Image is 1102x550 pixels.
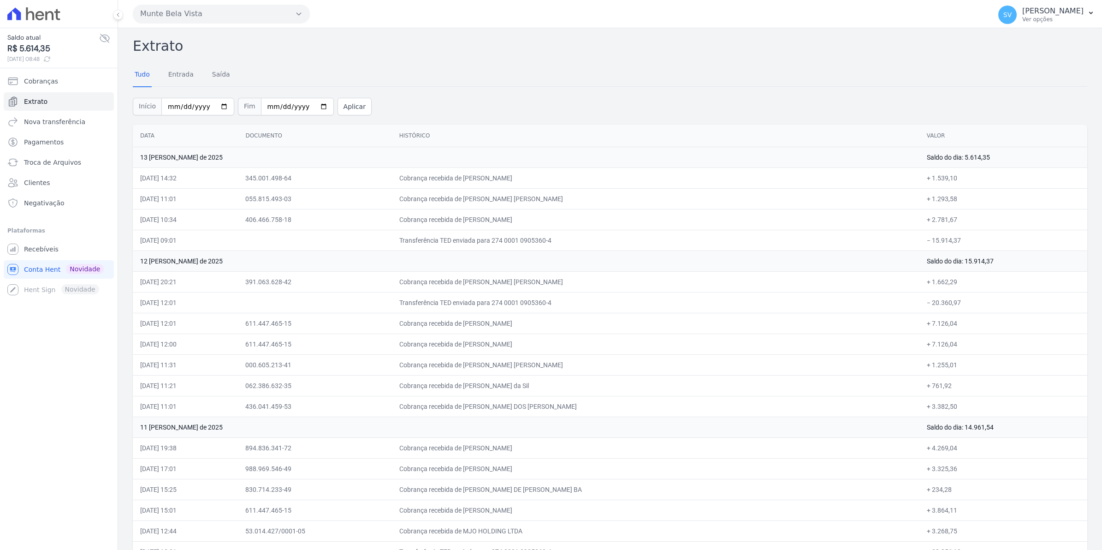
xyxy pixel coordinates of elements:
td: + 761,92 [919,375,1087,396]
td: Transferência TED enviada para 274 0001 0905360-4 [392,292,919,313]
td: Cobrança recebida de [PERSON_NAME] [392,500,919,520]
th: Histórico [392,125,919,147]
td: Cobrança recebida de [PERSON_NAME] [PERSON_NAME] [392,188,919,209]
td: + 1.293,58 [919,188,1087,209]
td: 406.466.758-18 [238,209,391,230]
span: Troca de Arquivos [24,158,81,167]
td: [DATE] 12:01 [133,292,238,313]
p: Ver opções [1022,16,1084,23]
span: [DATE] 08:48 [7,55,99,63]
td: Cobrança recebida de [PERSON_NAME] [392,209,919,230]
td: Cobrança recebida de [PERSON_NAME] [392,458,919,479]
td: [DATE] 19:38 [133,437,238,458]
h2: Extrato [133,36,1087,56]
td: [DATE] 10:34 [133,209,238,230]
td: 988.969.546-49 [238,458,391,479]
td: 11 [PERSON_NAME] de 2025 [133,417,919,437]
a: Troca de Arquivos [4,153,114,172]
span: Recebíveis [24,245,59,254]
td: + 1.662,29 [919,271,1087,292]
td: Cobrança recebida de [PERSON_NAME] [PERSON_NAME] [392,271,919,292]
a: Conta Hent Novidade [4,260,114,279]
a: Extrato [4,92,114,111]
th: Documento [238,125,391,147]
a: Entrada [166,63,196,87]
td: 13 [PERSON_NAME] de 2025 [133,147,919,167]
td: Cobrança recebida de [PERSON_NAME] [PERSON_NAME] [392,354,919,375]
span: Extrato [24,97,47,106]
span: SV [1003,12,1012,18]
td: [DATE] 15:25 [133,479,238,500]
td: − 20.360,97 [919,292,1087,313]
td: + 3.382,50 [919,396,1087,417]
span: Fim [238,98,261,115]
td: 830.714.233-49 [238,479,391,500]
td: + 7.126,04 [919,334,1087,354]
td: + 234,28 [919,479,1087,500]
a: Nova transferência [4,113,114,131]
th: Data [133,125,238,147]
td: Cobrança recebida de [PERSON_NAME] da Sil [392,375,919,396]
td: 055.815.493-03 [238,188,391,209]
td: Saldo do dia: 5.614,35 [919,147,1087,167]
nav: Sidebar [7,72,110,299]
td: [DATE] 11:21 [133,375,238,396]
td: Saldo do dia: 15.914,37 [919,251,1087,271]
span: Negativação [24,198,65,208]
span: Saldo atual [7,33,99,42]
td: Cobrança recebida de MJO HOLDING LTDA [392,520,919,541]
div: Plataformas [7,225,110,236]
td: Cobrança recebida de [PERSON_NAME] [392,167,919,188]
td: 12 [PERSON_NAME] de 2025 [133,251,919,271]
span: Início [133,98,161,115]
span: Clientes [24,178,50,187]
td: [DATE] 11:01 [133,188,238,209]
td: 894.836.341-72 [238,437,391,458]
td: 391.063.628-42 [238,271,391,292]
td: 000.605.213-41 [238,354,391,375]
button: SV [PERSON_NAME] Ver opções [991,2,1102,28]
p: [PERSON_NAME] [1022,6,1084,16]
a: Pagamentos [4,133,114,151]
a: Recebíveis [4,240,114,258]
a: Tudo [133,63,152,87]
td: Cobrança recebida de [PERSON_NAME] DOS [PERSON_NAME] [392,396,919,417]
td: + 2.781,67 [919,209,1087,230]
td: 062.386.632-35 [238,375,391,396]
td: + 4.269,04 [919,437,1087,458]
span: Cobranças [24,77,58,86]
td: 53.014.427/0001-05 [238,520,391,541]
td: − 15.914,37 [919,230,1087,251]
td: [DATE] 11:31 [133,354,238,375]
td: [DATE] 12:44 [133,520,238,541]
a: Negativação [4,194,114,212]
td: Cobrança recebida de [PERSON_NAME] DE [PERSON_NAME] BA [392,479,919,500]
span: Pagamentos [24,137,64,147]
td: 345.001.498-64 [238,167,391,188]
span: Novidade [66,264,104,274]
span: Nova transferência [24,117,85,126]
td: 611.447.465-15 [238,313,391,334]
a: Clientes [4,173,114,192]
a: Cobranças [4,72,114,90]
td: Transferência TED enviada para 274 0001 0905360-4 [392,230,919,251]
td: + 1.539,10 [919,167,1087,188]
td: + 1.255,01 [919,354,1087,375]
th: Valor [919,125,1087,147]
td: Saldo do dia: 14.961,54 [919,417,1087,437]
td: [DATE] 09:01 [133,230,238,251]
td: + 3.864,11 [919,500,1087,520]
td: 611.447.465-15 [238,500,391,520]
td: [DATE] 12:00 [133,334,238,354]
a: Saída [210,63,232,87]
td: 611.447.465-15 [238,334,391,354]
span: Conta Hent [24,265,60,274]
td: [DATE] 20:21 [133,271,238,292]
td: Cobrança recebida de [PERSON_NAME] [392,313,919,334]
td: 436.041.459-53 [238,396,391,417]
td: [DATE] 17:01 [133,458,238,479]
span: R$ 5.614,35 [7,42,99,55]
td: [DATE] 15:01 [133,500,238,520]
td: + 3.325,36 [919,458,1087,479]
td: + 3.268,75 [919,520,1087,541]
